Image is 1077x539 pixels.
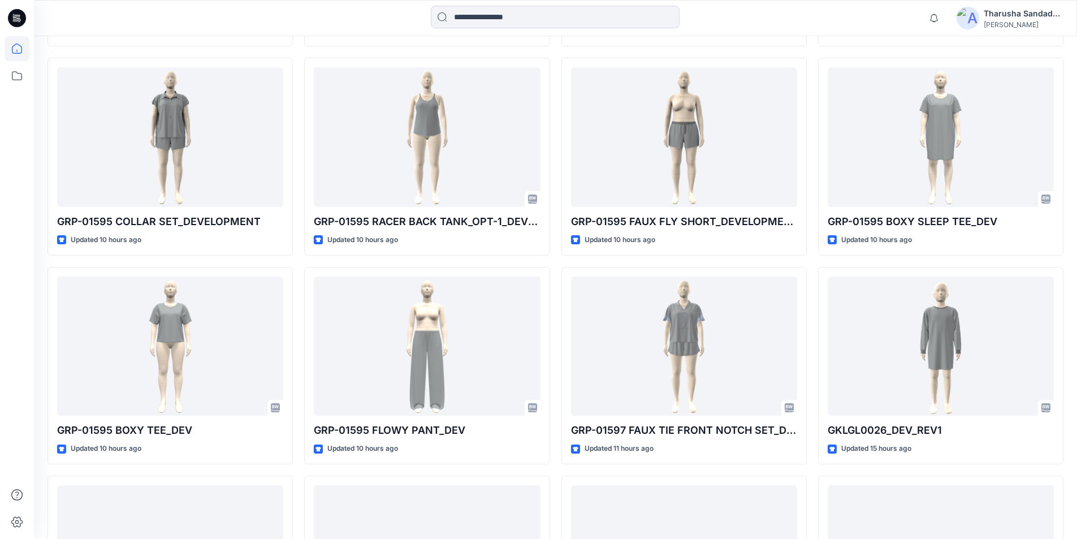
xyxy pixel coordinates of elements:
[828,422,1054,438] p: GKLGL0026_DEV_REV1
[841,234,912,246] p: Updated 10 hours ago
[984,7,1063,20] div: Tharusha Sandadeepa
[571,67,797,207] a: GRP-01595 FAUX FLY SHORT_DEVELOPMENT
[57,214,283,230] p: GRP-01595 COLLAR SET_DEVELOPMENT
[57,67,283,207] a: GRP-01595 COLLAR SET_DEVELOPMENT
[828,214,1054,230] p: GRP-01595 BOXY SLEEP TEE_DEV
[314,277,540,416] a: GRP-01595 FLOWY PANT_DEV
[71,443,141,455] p: Updated 10 hours ago
[327,234,398,246] p: Updated 10 hours ago
[314,422,540,438] p: GRP-01595 FLOWY PANT_DEV
[314,67,540,207] a: GRP-01595 RACER BACK TANK_OPT-1_DEVELOPMENT
[57,422,283,438] p: GRP-01595 BOXY TEE_DEV
[327,443,398,455] p: Updated 10 hours ago
[828,277,1054,416] a: GKLGL0026_DEV_REV1
[841,443,911,455] p: Updated 15 hours ago
[71,234,141,246] p: Updated 10 hours ago
[571,277,797,416] a: GRP-01597 FAUX TIE FRONT NOTCH SET_DEV_REV4
[57,277,283,416] a: GRP-01595 BOXY TEE_DEV
[828,67,1054,207] a: GRP-01595 BOXY SLEEP TEE_DEV
[984,20,1063,29] div: [PERSON_NAME]
[571,214,797,230] p: GRP-01595 FAUX FLY SHORT_DEVELOPMENT
[571,422,797,438] p: GRP-01597 FAUX TIE FRONT NOTCH SET_DEV_REV4
[957,7,979,29] img: avatar
[585,234,655,246] p: Updated 10 hours ago
[585,443,654,455] p: Updated 11 hours ago
[314,214,540,230] p: GRP-01595 RACER BACK TANK_OPT-1_DEVELOPMENT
